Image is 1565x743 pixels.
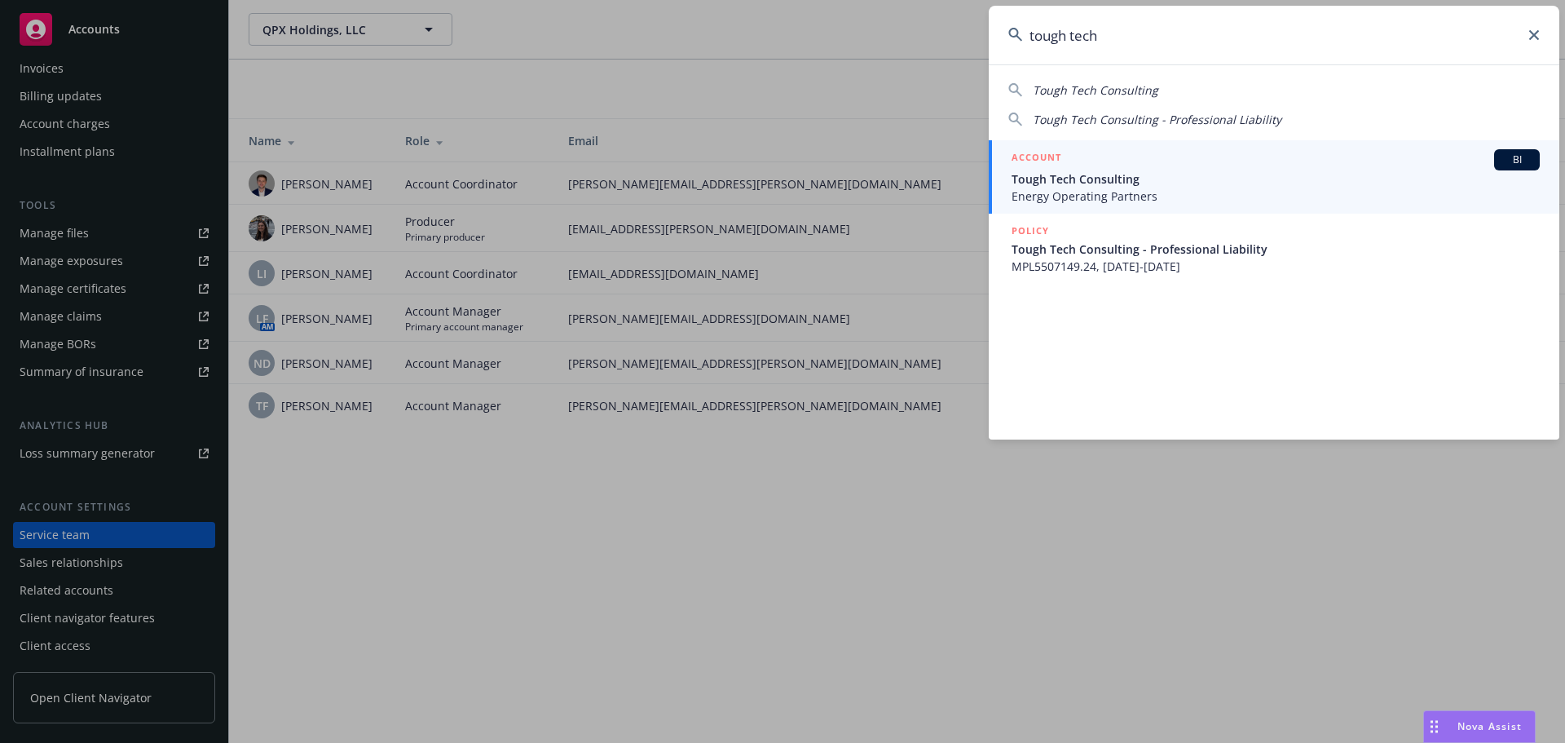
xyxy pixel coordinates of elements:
h5: ACCOUNT [1012,149,1061,169]
a: POLICYTough Tech Consulting - Professional LiabilityMPL5507149.24, [DATE]-[DATE] [989,214,1559,284]
input: Search... [989,6,1559,64]
div: Drag to move [1424,711,1444,742]
span: Tough Tech Consulting [1033,82,1158,98]
span: Tough Tech Consulting - Professional Liability [1033,112,1281,127]
span: BI [1501,153,1533,167]
span: Tough Tech Consulting - Professional Liability [1012,241,1540,258]
span: MPL5507149.24, [DATE]-[DATE] [1012,258,1540,275]
a: ACCOUNTBITough Tech ConsultingEnergy Operating Partners [989,140,1559,214]
span: Tough Tech Consulting [1012,170,1540,188]
button: Nova Assist [1423,710,1536,743]
span: Nova Assist [1457,719,1522,733]
span: Energy Operating Partners [1012,188,1540,205]
h5: POLICY [1012,223,1049,239]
